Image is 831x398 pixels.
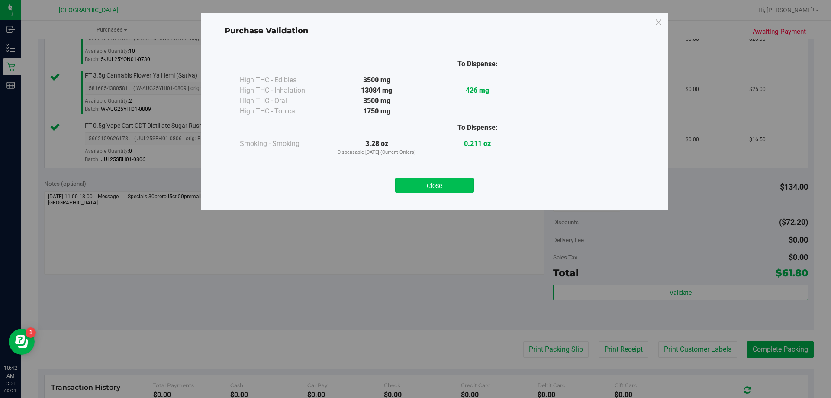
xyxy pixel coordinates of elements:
[326,106,427,116] div: 1750 mg
[326,96,427,106] div: 3500 mg
[466,86,489,94] strong: 426 mg
[395,178,474,193] button: Close
[9,329,35,355] iframe: Resource center
[240,106,326,116] div: High THC - Topical
[225,26,309,36] span: Purchase Validation
[26,327,36,338] iframe: Resource center unread badge
[240,85,326,96] div: High THC - Inhalation
[326,85,427,96] div: 13084 mg
[326,75,427,85] div: 3500 mg
[240,139,326,149] div: Smoking - Smoking
[464,139,491,148] strong: 0.211 oz
[240,96,326,106] div: High THC - Oral
[427,123,528,133] div: To Dispense:
[326,139,427,156] div: 3.28 oz
[427,59,528,69] div: To Dispense:
[326,149,427,156] p: Dispensable [DATE] (Current Orders)
[240,75,326,85] div: High THC - Edibles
